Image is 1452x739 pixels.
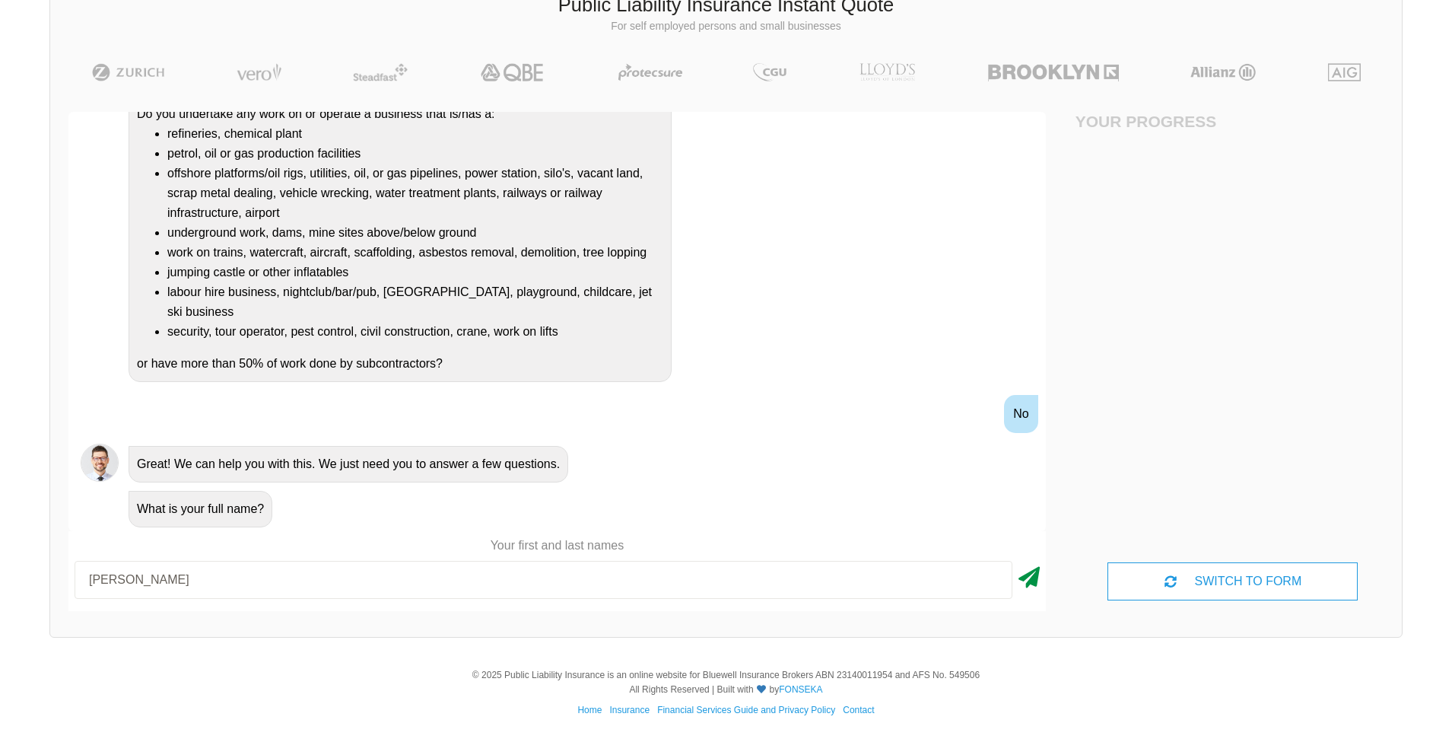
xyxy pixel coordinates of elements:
img: LLOYD's | Public Liability Insurance [851,63,924,81]
li: petrol, oil or gas production facilities [167,144,663,164]
li: work on trains, watercraft, aircraft, scaffolding, asbestos removal, demolition, tree lopping [167,243,663,263]
li: jumping castle or other inflatables [167,263,663,282]
a: Insurance [609,705,650,715]
img: CGU | Public Liability Insurance [747,63,793,81]
a: FONSEKA [779,684,822,695]
p: For self employed persons and small businesses [62,19,1390,34]
p: Your first and last names [68,537,1046,554]
img: AIG | Public Liability Insurance [1322,63,1367,81]
a: Financial Services Guide and Privacy Policy [657,705,835,715]
div: Do you undertake any work on or operate a business that is/has a: or have more than 50% of work d... [129,96,672,382]
li: labour hire business, nightclub/bar/pub, [GEOGRAPHIC_DATA], playground, childcare, jet ski business [167,282,663,322]
input: Your first and last names [75,561,1012,599]
div: Great! We can help you with this. We just need you to answer a few questions. [129,446,568,483]
h4: Your Progress [1075,112,1233,131]
li: refineries, chemical plant [167,124,663,144]
a: Contact [843,705,874,715]
a: Home [577,705,602,715]
div: SWITCH TO FORM [1107,562,1358,600]
img: Allianz | Public Liability Insurance [1183,63,1263,81]
img: Chatbot | PLI [81,444,119,482]
li: offshore platforms/oil rigs, utilities, oil, or gas pipelines, power station, silo's, vacant land... [167,164,663,223]
div: What is your full name? [129,491,272,527]
img: QBE | Public Liability Insurance [472,63,554,81]
img: Brooklyn | Public Liability Insurance [982,63,1124,81]
li: underground work, dams, mine sites above/below ground [167,223,663,243]
img: Zurich | Public Liability Insurance [85,63,171,81]
div: No [1004,395,1037,433]
img: Steadfast | Public Liability Insurance [347,63,414,81]
img: Vero | Public Liability Insurance [230,63,288,81]
li: security, tour operator, pest control, civil construction, crane, work on lifts [167,322,663,342]
img: Protecsure | Public Liability Insurance [612,63,689,81]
